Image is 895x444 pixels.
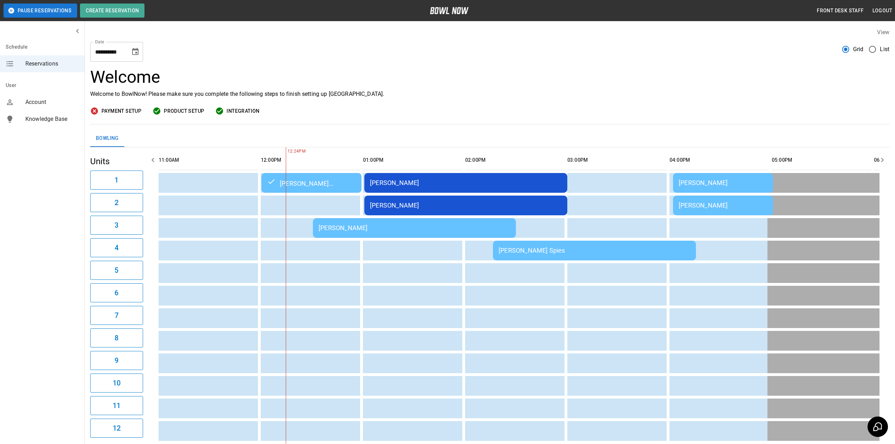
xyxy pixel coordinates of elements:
[115,332,118,344] h6: 8
[115,265,118,276] h6: 5
[90,328,143,347] button: 8
[159,150,258,170] th: 11:00AM
[90,156,143,167] h5: Units
[363,150,462,170] th: 01:00PM
[267,179,356,187] div: [PERSON_NAME] [PERSON_NAME]
[370,202,562,209] div: [PERSON_NAME]
[113,423,121,434] h6: 12
[128,45,142,59] button: Choose date, selected date is Sep 20, 2025
[164,107,204,116] span: Product Setup
[567,150,667,170] th: 03:00PM
[499,247,690,254] div: [PERSON_NAME] Spies
[227,107,259,116] span: Integration
[870,4,895,17] button: Logout
[853,45,864,54] span: Grid
[25,98,79,106] span: Account
[4,4,77,18] button: Pause Reservations
[113,377,121,389] h6: 10
[115,197,118,208] h6: 2
[370,179,562,186] div: [PERSON_NAME]
[465,150,564,170] th: 02:00PM
[101,107,141,116] span: Payment Setup
[90,419,143,438] button: 12
[115,355,118,366] h6: 9
[319,224,510,232] div: [PERSON_NAME]
[286,148,288,155] span: 12:24PM
[113,400,121,411] h6: 11
[90,130,889,147] div: inventory tabs
[90,216,143,235] button: 3
[115,242,118,253] h6: 4
[90,374,143,393] button: 10
[25,60,79,68] span: Reservations
[430,7,469,14] img: logo
[90,306,143,325] button: 7
[679,179,767,186] div: [PERSON_NAME]
[90,283,143,302] button: 6
[90,130,124,147] button: Bowling
[90,396,143,415] button: 11
[90,90,889,98] p: Welcome to BowlNow! Please make sure you complete the following steps to finish setting up [GEOGR...
[90,171,143,190] button: 1
[115,287,118,298] h6: 6
[80,4,144,18] button: Create Reservation
[115,220,118,231] h6: 3
[679,202,767,209] div: [PERSON_NAME]
[261,150,360,170] th: 12:00PM
[880,45,889,54] span: List
[90,261,143,280] button: 5
[90,351,143,370] button: 9
[90,67,889,87] h3: Welcome
[25,115,79,123] span: Knowledge Base
[90,193,143,212] button: 2
[814,4,866,17] button: Front Desk Staff
[115,310,118,321] h6: 7
[115,174,118,186] h6: 1
[90,238,143,257] button: 4
[877,29,889,36] label: View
